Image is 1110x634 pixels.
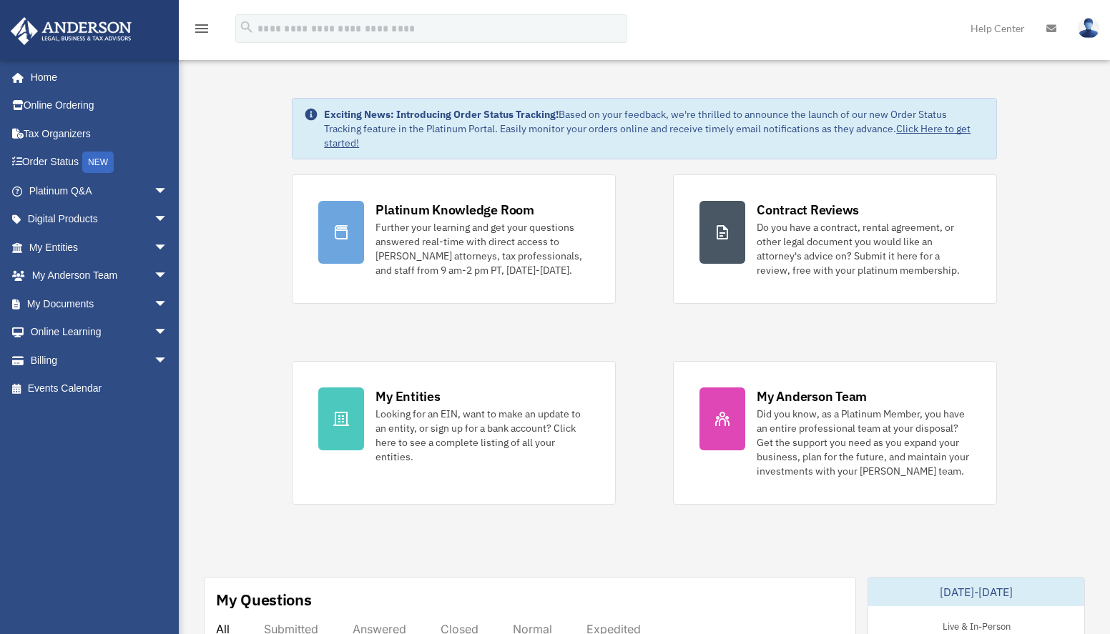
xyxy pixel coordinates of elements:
[324,107,985,150] div: Based on your feedback, we're thrilled to announce the launch of our new Order Status Tracking fe...
[10,318,190,347] a: Online Learningarrow_drop_down
[375,407,589,464] div: Looking for an EIN, want to make an update to an entity, or sign up for a bank account? Click her...
[10,177,190,205] a: Platinum Q&Aarrow_drop_down
[757,201,859,219] div: Contract Reviews
[10,119,190,148] a: Tax Organizers
[10,289,190,318] a: My Documentsarrow_drop_down
[375,201,534,219] div: Platinum Knowledge Room
[239,19,255,35] i: search
[673,174,997,304] a: Contract Reviews Do you have a contract, rental agreement, or other legal document you would like...
[193,25,210,37] a: menu
[292,174,616,304] a: Platinum Knowledge Room Further your learning and get your questions answered real-time with dire...
[757,387,867,405] div: My Anderson Team
[375,220,589,277] div: Further your learning and get your questions answered real-time with direct access to [PERSON_NAM...
[154,262,182,291] span: arrow_drop_down
[154,205,182,234] span: arrow_drop_down
[292,361,616,505] a: My Entities Looking for an EIN, want to make an update to an entity, or sign up for a bank accoun...
[757,407,971,478] div: Did you know, as a Platinum Member, you have an entire professional team at your disposal? Get th...
[10,148,190,177] a: Order StatusNEW
[82,152,114,173] div: NEW
[1078,18,1099,39] img: User Pic
[324,122,971,149] a: Click Here to get started!
[10,375,190,403] a: Events Calendar
[375,387,440,405] div: My Entities
[868,578,1084,606] div: [DATE]-[DATE]
[154,177,182,206] span: arrow_drop_down
[10,262,190,290] a: My Anderson Teamarrow_drop_down
[154,233,182,262] span: arrow_drop_down
[10,205,190,234] a: Digital Productsarrow_drop_down
[757,220,971,277] div: Do you have a contract, rental agreement, or other legal document you would like an attorney's ad...
[10,346,190,375] a: Billingarrow_drop_down
[193,20,210,37] i: menu
[154,289,182,319] span: arrow_drop_down
[324,108,559,121] strong: Exciting News: Introducing Order Status Tracking!
[10,63,182,91] a: Home
[154,318,182,347] span: arrow_drop_down
[10,91,190,120] a: Online Ordering
[6,17,136,45] img: Anderson Advisors Platinum Portal
[216,589,312,610] div: My Questions
[931,618,1022,633] div: Live & In-Person
[673,361,997,505] a: My Anderson Team Did you know, as a Platinum Member, you have an entire professional team at your...
[10,233,190,262] a: My Entitiesarrow_drop_down
[154,346,182,375] span: arrow_drop_down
